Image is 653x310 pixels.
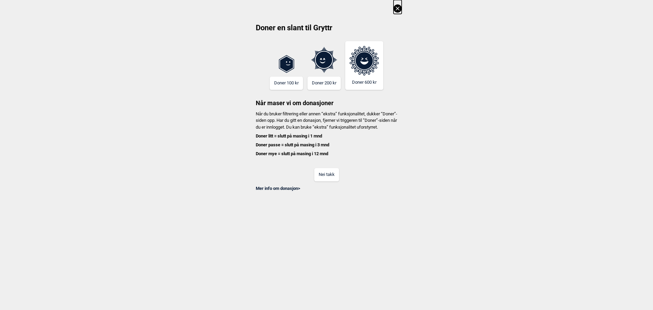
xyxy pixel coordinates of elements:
b: Doner litt = slutt på masing i 1 mnd [256,133,322,138]
p: Når du bruker filtrering eller annen “ekstra” funksjonalitet, dukker “Doner”-siden opp. Har du gi... [251,111,402,157]
button: Nei takk [314,168,339,181]
b: Doner mye = slutt på masing i 12 mnd [256,151,328,156]
b: Doner passe = slutt på masing i 3 mnd [256,142,329,147]
button: Doner 100 kr [270,77,303,90]
button: Doner 200 kr [307,77,341,90]
button: Doner 600 kr [345,41,383,90]
h3: Når maser vi om donasjoner [251,90,402,107]
h2: Doner en slant til Gryttr [251,23,402,38]
a: Mer info om donasjon> [256,186,300,191]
